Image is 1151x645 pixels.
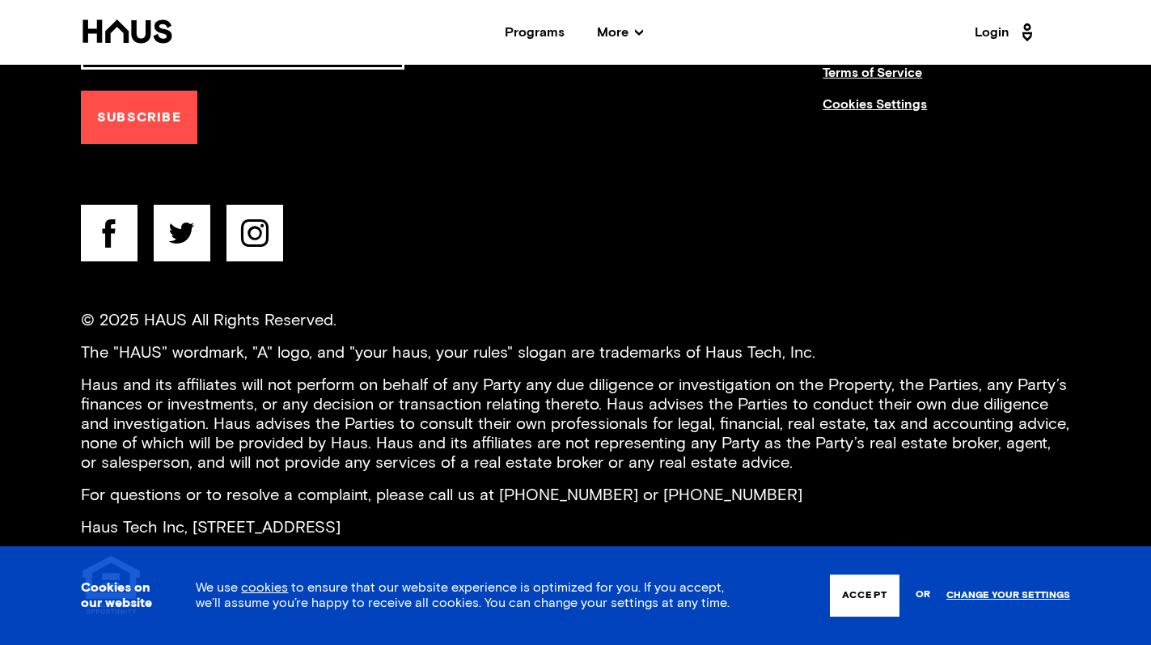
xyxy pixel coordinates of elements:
button: Subscribe [81,91,197,144]
a: Programs [505,26,565,39]
a: Terms of Service [823,66,1070,97]
span: More [597,26,643,39]
p: The "HAUS" wordmark, "A" logo, and "your haus, your rules" slogan are trademarks of Haus Tech, Inc. [81,343,1070,363]
a: facebook [81,205,138,270]
a: cookies [241,581,288,594]
p: © 2025 HAUS All Rights Reserved. [81,311,1070,330]
a: Login [975,19,1038,45]
p: For questions or to resolve a complaint, please call us at [PHONE_NUMBER] or [PHONE_NUMBER] [81,486,1070,505]
a: Cookies Settings [823,97,1070,129]
span: or [916,581,930,609]
p: Haus Tech Inc, [STREET_ADDRESS] [81,518,1070,537]
p: Haus and its affiliates will not perform on behalf of any Party any due diligence or investigatio... [81,376,1070,473]
button: Accept [830,575,899,617]
a: instagram [226,205,283,270]
span: We use to ensure that our website experience is optimized for you. If you accept, we’ll assume yo... [196,581,730,609]
a: twitter [154,205,210,270]
a: Change your settings [946,590,1070,601]
h3: Cookies on our website [81,580,155,611]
